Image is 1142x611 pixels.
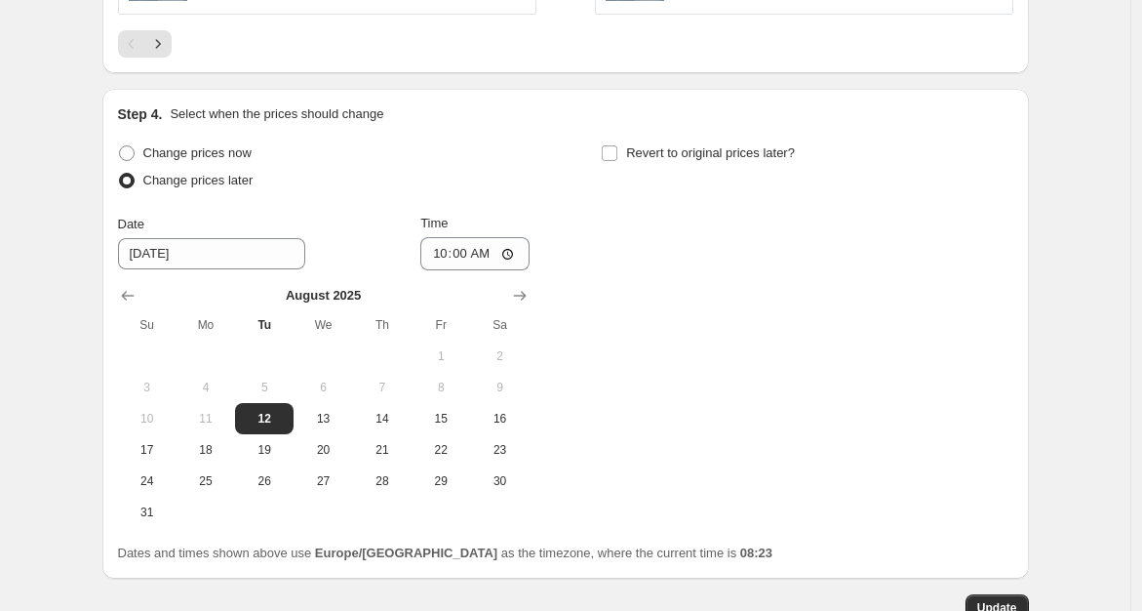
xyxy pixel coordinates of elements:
button: Saturday August 23 2025 [470,434,529,466]
span: 26 [243,473,286,489]
span: Dates and times shown above use as the timezone, where the current time is [118,546,773,560]
button: Wednesday August 6 2025 [294,372,352,403]
span: Tu [243,317,286,333]
span: 6 [301,380,344,395]
span: 4 [184,380,227,395]
th: Friday [412,309,470,341]
button: Saturday August 2 2025 [470,341,529,372]
input: 12:00 [420,237,530,270]
span: Th [361,317,404,333]
button: Wednesday August 13 2025 [294,403,352,434]
span: 13 [301,411,344,427]
button: Tuesday August 26 2025 [235,466,294,497]
span: 30 [478,473,521,489]
span: 2 [478,348,521,364]
span: 17 [126,442,169,458]
span: Revert to original prices later? [626,145,795,160]
span: 16 [478,411,521,427]
button: Saturday August 16 2025 [470,403,529,434]
span: 29 [419,473,462,489]
span: 3 [126,380,169,395]
input: 8/12/2025 [118,238,305,269]
button: Thursday August 14 2025 [353,403,412,434]
span: 25 [184,473,227,489]
span: Mo [184,317,227,333]
span: 18 [184,442,227,458]
button: Saturday August 30 2025 [470,466,529,497]
b: Europe/[GEOGRAPHIC_DATA] [315,546,497,560]
span: Time [420,216,448,230]
span: 31 [126,505,169,520]
button: Sunday August 10 2025 [118,403,177,434]
span: We [301,317,344,333]
button: Tuesday August 19 2025 [235,434,294,466]
button: Thursday August 21 2025 [353,434,412,466]
span: Su [126,317,169,333]
th: Sunday [118,309,177,341]
button: Show next month, September 2025 [506,282,533,309]
span: 9 [478,380,521,395]
span: 21 [361,442,404,458]
button: Monday August 11 2025 [177,403,235,434]
span: 10 [126,411,169,427]
span: 20 [301,442,344,458]
button: Friday August 22 2025 [412,434,470,466]
button: Show previous month, July 2025 [114,282,141,309]
th: Saturday [470,309,529,341]
button: Monday August 4 2025 [177,372,235,403]
span: Change prices now [143,145,252,160]
button: Thursday August 28 2025 [353,466,412,497]
th: Tuesday [235,309,294,341]
button: Friday August 8 2025 [412,372,470,403]
span: 22 [419,442,462,458]
button: Sunday August 24 2025 [118,466,177,497]
span: 28 [361,473,404,489]
span: 5 [243,380,286,395]
th: Wednesday [294,309,352,341]
button: Thursday August 7 2025 [353,372,412,403]
span: 11 [184,411,227,427]
span: Fr [419,317,462,333]
span: 7 [361,380,404,395]
button: Monday August 18 2025 [177,434,235,466]
b: 08:23 [740,546,772,560]
span: 14 [361,411,404,427]
span: 19 [243,442,286,458]
h2: Step 4. [118,104,163,124]
button: Today Tuesday August 12 2025 [235,403,294,434]
span: 1 [419,348,462,364]
button: Next [144,30,172,58]
span: 8 [419,380,462,395]
button: Wednesday August 27 2025 [294,466,352,497]
button: Friday August 15 2025 [412,403,470,434]
button: Sunday August 31 2025 [118,497,177,528]
button: Friday August 1 2025 [412,341,470,372]
span: 23 [478,442,521,458]
span: 27 [301,473,344,489]
button: Friday August 29 2025 [412,466,470,497]
p: Select when the prices should change [170,104,383,124]
button: Tuesday August 5 2025 [235,372,294,403]
span: 15 [419,411,462,427]
span: 24 [126,473,169,489]
span: 12 [243,411,286,427]
span: Sa [478,317,521,333]
button: Wednesday August 20 2025 [294,434,352,466]
button: Sunday August 3 2025 [118,372,177,403]
button: Monday August 25 2025 [177,466,235,497]
th: Thursday [353,309,412,341]
button: Sunday August 17 2025 [118,434,177,466]
th: Monday [177,309,235,341]
nav: Pagination [118,30,172,58]
button: Saturday August 9 2025 [470,372,529,403]
span: Change prices later [143,173,254,187]
span: Date [118,217,144,231]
